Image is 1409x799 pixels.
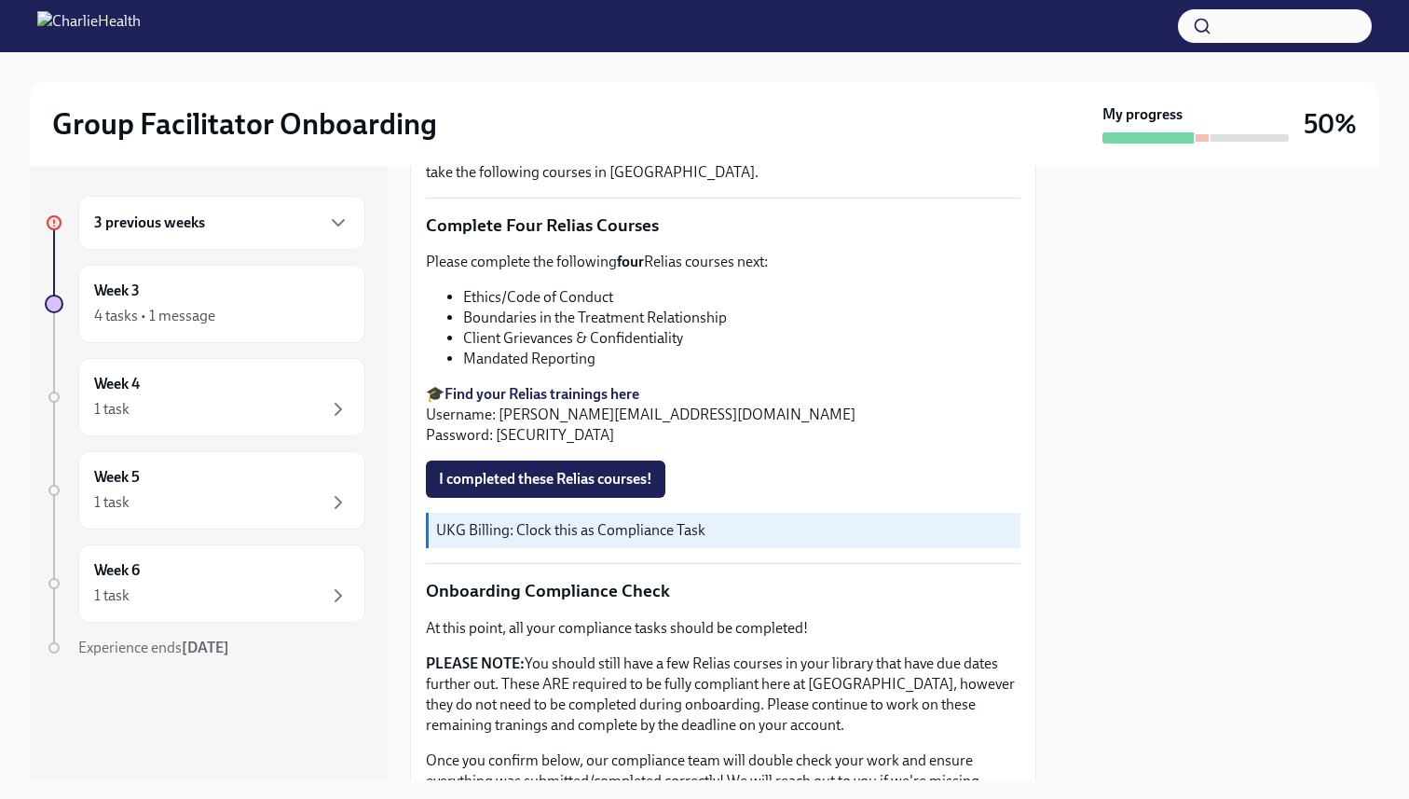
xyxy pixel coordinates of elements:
li: Ethics/Code of Conduct [463,287,1020,308]
p: 🎓 Username: [PERSON_NAME][EMAIL_ADDRESS][DOMAIN_NAME] Password: [SECURITY_DATA] [426,384,1020,446]
strong: [DATE] [182,639,229,656]
a: Week 61 task [45,544,365,623]
strong: My progress [1102,104,1183,125]
img: CharlieHealth [37,11,141,41]
p: UKG Billing: Clock this as Compliance Task [436,520,1013,541]
h2: Group Facilitator Onboarding [52,105,437,143]
p: Onboarding Compliance Check [426,579,1020,603]
h6: 3 previous weeks [94,213,205,233]
span: Experience ends [78,639,229,656]
div: 1 task [94,585,130,606]
p: At this point, all your compliance tasks should be completed! [426,618,1020,639]
div: 4 tasks • 1 message [94,306,215,326]
span: I completed these Relias courses! [439,470,652,489]
h6: Week 4 [94,374,140,394]
p: Please complete the following Relias courses next: [426,252,1020,272]
a: Find your Relias trainings here [445,385,639,403]
h6: Week 5 [94,467,140,488]
p: Complete Four Relias Courses [426,214,1020,238]
li: Mandated Reporting [463,349,1020,369]
h6: Week 6 [94,560,140,581]
li: Boundaries in the Treatment Relationship [463,308,1020,328]
strong: four [617,253,644,270]
strong: PLEASE NOTE: [426,654,525,672]
a: Week 34 tasks • 1 message [45,265,365,343]
h3: 50% [1304,107,1357,141]
div: 1 task [94,492,130,513]
p: You should still have a few Relias courses in your library that have due dates further out. These... [426,654,1020,736]
a: Week 41 task [45,358,365,436]
h6: Week 3 [94,281,140,301]
div: 1 task [94,399,130,420]
button: I completed these Relias courses! [426,461,665,498]
div: 3 previous weeks [78,196,365,250]
a: Week 51 task [45,451,365,530]
li: Client Grievances & Confidentiality [463,328,1020,349]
